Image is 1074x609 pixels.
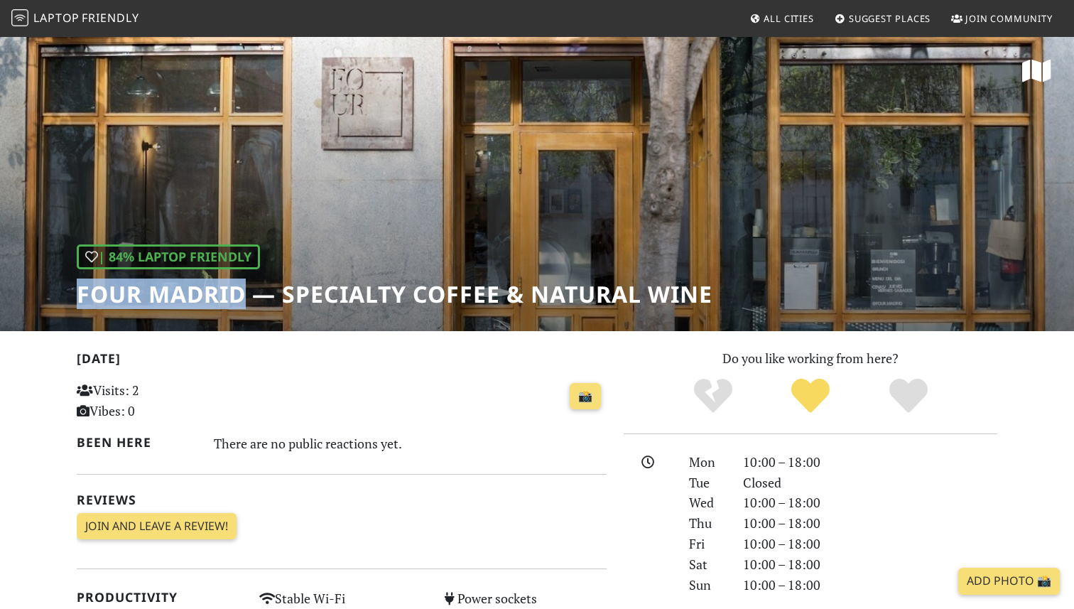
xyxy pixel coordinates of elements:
[680,534,734,554] div: Fri
[734,575,1006,595] div: 10:00 – 18:00
[734,492,1006,513] div: 10:00 – 18:00
[764,12,814,25] span: All Cities
[680,513,734,534] div: Thu
[734,534,1006,554] div: 10:00 – 18:00
[680,473,734,493] div: Tue
[77,281,712,308] h1: FOUR Madrid — Specialty coffee & Natural wine
[680,452,734,473] div: Mon
[624,348,997,369] p: Do you like working from here?
[680,554,734,575] div: Sat
[680,492,734,513] div: Wed
[77,244,260,269] div: | 84% Laptop Friendly
[734,554,1006,575] div: 10:00 – 18:00
[77,492,607,507] h2: Reviews
[945,6,1058,31] a: Join Community
[77,380,242,421] p: Visits: 2 Vibes: 0
[680,575,734,595] div: Sun
[849,12,931,25] span: Suggest Places
[744,6,820,31] a: All Cities
[33,10,80,26] span: Laptop
[664,377,762,416] div: No
[734,473,1006,493] div: Closed
[829,6,937,31] a: Suggest Places
[77,351,607,372] h2: [DATE]
[11,6,139,31] a: LaptopFriendly LaptopFriendly
[214,432,607,455] div: There are no public reactions yet.
[77,590,242,605] h2: Productivity
[734,513,1006,534] div: 10:00 – 18:00
[82,10,139,26] span: Friendly
[77,435,197,450] h2: Been here
[11,9,28,26] img: LaptopFriendly
[734,452,1006,473] div: 10:00 – 18:00
[761,377,859,416] div: Yes
[77,513,237,540] a: Join and leave a review!
[570,383,601,410] a: 📸
[859,377,958,416] div: Definitely!
[965,12,1053,25] span: Join Community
